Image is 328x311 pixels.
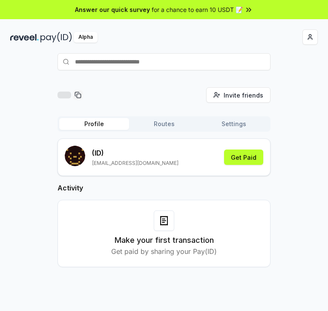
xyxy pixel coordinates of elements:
button: Invite friends [206,87,270,103]
button: Routes [129,118,199,130]
button: Get Paid [224,150,263,165]
p: (ID) [92,148,178,158]
p: Get paid by sharing your Pay(ID) [111,246,217,256]
h2: Activity [58,183,270,193]
span: for a chance to earn 10 USDT 📝 [152,5,243,14]
h3: Make your first transaction [115,234,214,246]
button: Settings [199,118,269,130]
div: Alpha [74,32,98,43]
img: reveel_dark [10,32,39,43]
button: Profile [59,118,129,130]
span: Answer our quick survey [75,5,150,14]
p: [EMAIL_ADDRESS][DOMAIN_NAME] [92,160,178,167]
img: pay_id [40,32,72,43]
span: Invite friends [224,91,263,100]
